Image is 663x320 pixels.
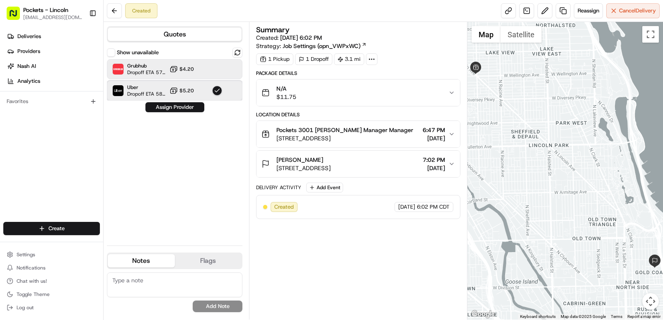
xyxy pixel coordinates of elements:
[108,254,175,267] button: Notes
[113,85,123,96] img: Uber
[611,314,622,319] a: Terms (opens in new tab)
[306,183,343,192] button: Add Event
[22,53,137,62] input: Clear
[3,249,100,260] button: Settings
[642,293,659,310] button: Map camera controls
[423,156,445,164] span: 7:02 PM
[127,63,166,69] span: Grubhub
[17,77,40,85] span: Analytics
[423,134,445,142] span: [DATE]
[256,121,460,147] button: Pockets 3001 [PERSON_NAME] Manager Manager[STREET_ADDRESS]6:47 PM[DATE]
[3,302,100,313] button: Log out
[283,42,367,50] a: Job Settings (opn_VWPxWC)
[8,79,23,94] img: 1736555255976-a54dd68f-1ca7-489b-9aae-adbdc363a1c4
[17,79,32,94] img: 1724597045416-56b7ee45-8013-43a0-a6f9-03cb97ddad50
[108,28,242,41] button: Quotes
[117,49,159,56] label: Show unavailable
[276,93,296,101] span: $11.75
[175,254,242,267] button: Flags
[256,151,460,177] button: [PERSON_NAME][STREET_ADDRESS]7:02 PM[DATE]
[3,222,100,235] button: Create
[169,65,194,73] button: $4.20
[127,84,166,91] span: Uber
[276,126,413,134] span: Pockets 3001 [PERSON_NAME] Manager Manager
[423,164,445,172] span: [DATE]
[127,69,166,76] span: Dropoff ETA 57 minutes
[17,278,47,284] span: Chat with us!
[398,203,415,211] span: [DATE]
[334,53,364,65] div: 3.1 mi
[3,30,103,43] a: Deliveries
[295,53,332,65] div: 1 Dropoff
[8,8,25,25] img: Nash
[23,14,82,21] button: [EMAIL_ADDRESS][DOMAIN_NAME]
[82,183,100,189] span: Pylon
[276,134,413,142] span: [STREET_ADDRESS]
[3,60,103,73] a: Nash AI
[17,291,50,298] span: Toggle Theme
[141,82,151,91] button: Start new chat
[17,251,35,258] span: Settings
[48,225,65,232] span: Create
[67,159,136,174] a: 💻API Documentation
[256,42,367,50] div: Strategy:
[469,309,497,320] a: Open this area in Google Maps (opens a new window)
[501,26,542,43] button: Show satellite imagery
[26,128,68,135] span: Klarizel Pensader
[58,183,100,189] a: Powered byPylon
[3,289,100,300] button: Toggle Theme
[274,203,294,211] span: Created
[561,314,606,319] span: Map data ©2025 Google
[3,275,100,287] button: Chat with us!
[574,3,603,18] button: Reassign
[280,34,322,41] span: [DATE] 6:02 PM
[578,7,599,14] span: Reassign
[179,66,194,72] span: $4.20
[472,26,501,43] button: Show street map
[256,26,290,34] h3: Summary
[606,3,660,18] button: CancelDelivery
[113,64,123,75] img: Grubhub
[17,265,46,271] span: Notifications
[3,262,100,274] button: Notifications
[276,84,296,93] span: N/A
[619,7,656,14] span: Cancel Delivery
[17,304,34,311] span: Log out
[3,95,100,108] div: Favorites
[37,87,114,94] div: We're available if you need us!
[642,26,659,43] button: Toggle fullscreen view
[75,128,92,135] span: [DATE]
[17,63,36,70] span: Nash AI
[5,159,67,174] a: 📗Knowledge Base
[3,75,103,88] a: Analytics
[276,156,323,164] span: [PERSON_NAME]
[3,3,86,23] button: Pockets - Lincoln[EMAIL_ADDRESS][DOMAIN_NAME]
[8,33,151,46] p: Welcome 👋
[17,33,41,40] span: Deliveries
[70,164,77,170] div: 💻
[256,79,460,106] button: N/A$11.75
[256,70,460,77] div: Package Details
[256,53,293,65] div: 1 Pickup
[520,314,556,320] button: Keyboard shortcuts
[17,129,23,135] img: 1736555255976-a54dd68f-1ca7-489b-9aae-adbdc363a1c4
[256,111,460,118] div: Location Details
[179,87,194,94] span: $5.20
[627,314,661,319] a: Report a map error
[256,184,301,191] div: Delivery Activity
[37,79,136,87] div: Start new chat
[78,163,133,171] span: API Documentation
[17,48,40,55] span: Providers
[417,203,450,211] span: 6:02 PM CDT
[23,6,68,14] button: Pockets - Lincoln
[8,164,15,170] div: 📗
[423,126,445,134] span: 6:47 PM
[145,102,204,112] button: Assign Provider
[256,34,322,42] span: Created:
[169,87,194,95] button: $5.20
[469,309,497,320] img: Google
[3,45,103,58] a: Providers
[8,120,22,134] img: Klarizel Pensader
